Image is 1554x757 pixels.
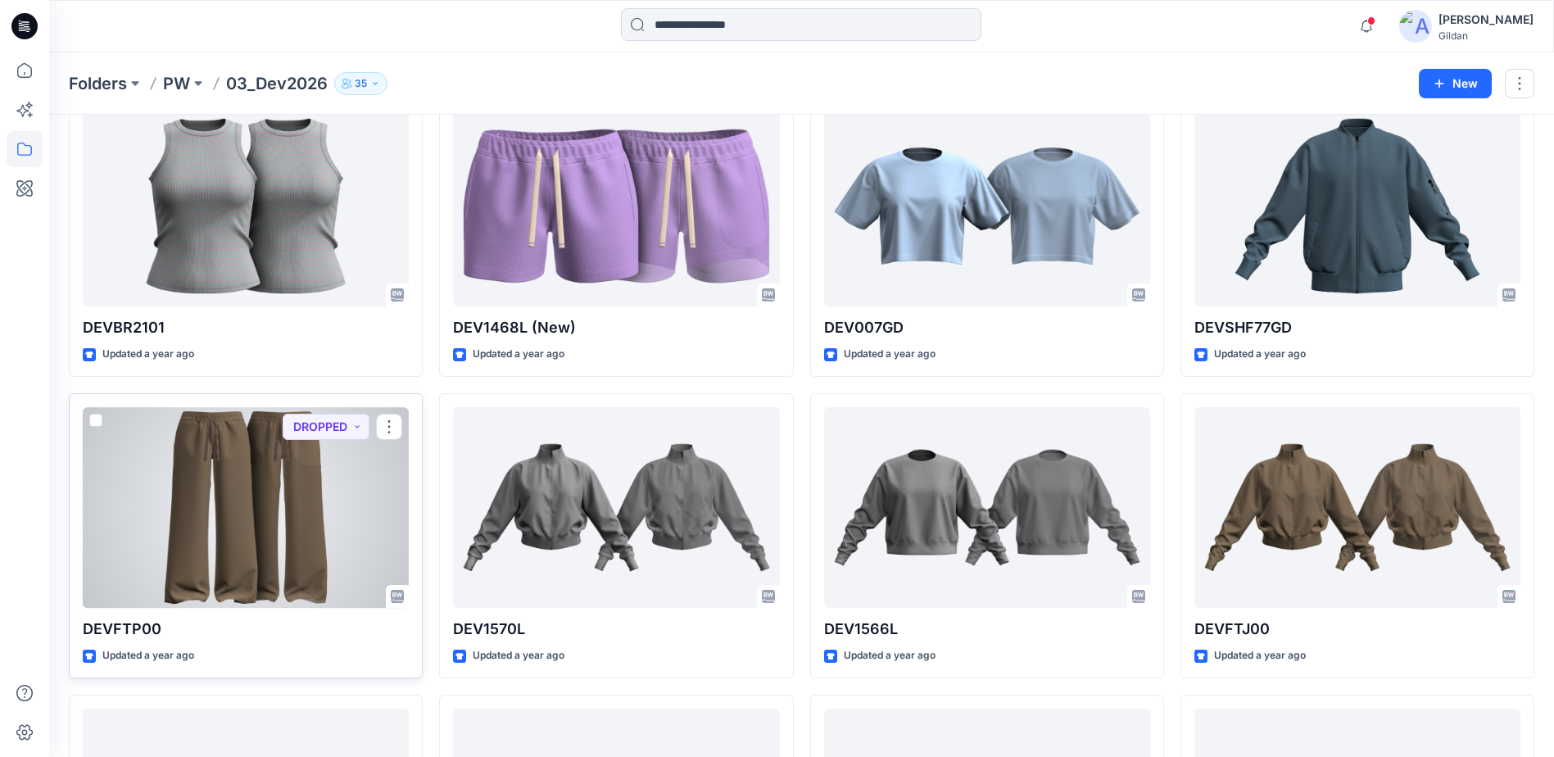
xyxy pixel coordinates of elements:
a: Folders [69,72,127,95]
p: DEVFTJ00 [1194,618,1520,641]
div: Gildan [1438,29,1534,42]
button: New [1419,69,1492,98]
p: Updated a year ago [844,647,936,664]
p: Updated a year ago [102,346,194,363]
p: DEVSHF77GD [1194,316,1520,339]
div: [PERSON_NAME] [1438,10,1534,29]
img: avatar [1399,10,1432,43]
p: Updated a year ago [473,346,564,363]
p: DEV1468L (New) [453,316,779,339]
p: Updated a year ago [1214,647,1306,664]
p: Updated a year ago [844,346,936,363]
a: DEV007GD [824,106,1150,306]
a: DEVFTP00 [83,407,409,608]
p: Updated a year ago [473,647,564,664]
a: DEV1566L [824,407,1150,608]
button: 35 [334,72,387,95]
a: DEVSHF77GD [1194,106,1520,306]
p: DEV1570L [453,618,779,641]
p: DEV007GD [824,316,1150,339]
a: DEV1468L (New) [453,106,779,306]
a: DEVFTJ00 [1194,407,1520,608]
a: PW [163,72,190,95]
p: DEVBR2101 [83,316,409,339]
a: DEV1570L [453,407,779,608]
p: 03_Dev2026 [226,72,328,95]
a: DEVBR2101 [83,106,409,306]
p: Updated a year ago [102,647,194,664]
p: DEVFTP00 [83,618,409,641]
p: 35 [355,75,367,93]
p: DEV1566L [824,618,1150,641]
p: Updated a year ago [1214,346,1306,363]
